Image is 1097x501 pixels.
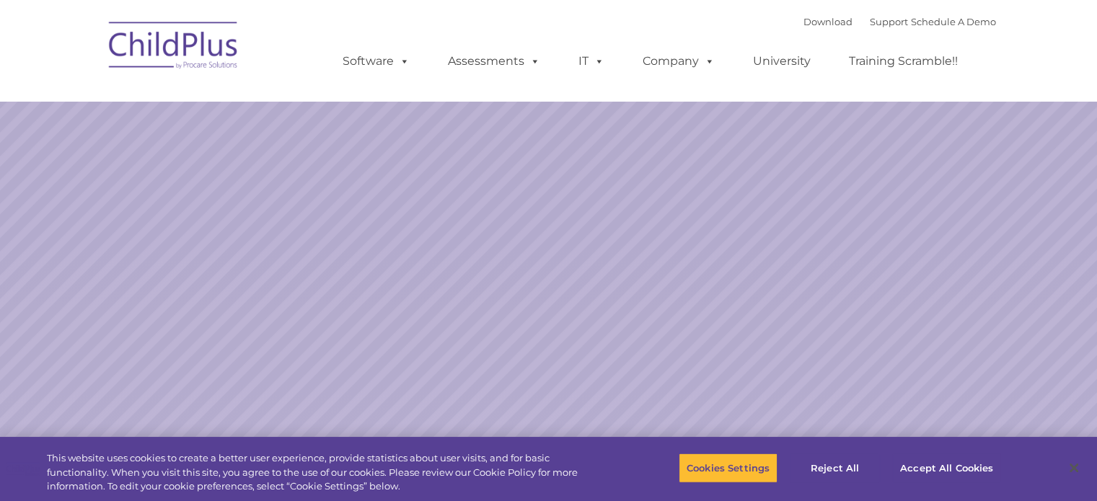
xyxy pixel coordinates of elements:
a: Software [328,47,424,76]
font: | [803,16,996,27]
img: ChildPlus by Procare Solutions [102,12,246,84]
button: Close [1058,452,1090,484]
a: University [739,47,825,76]
div: This website uses cookies to create a better user experience, provide statistics about user visit... [47,451,604,494]
a: Download [803,16,853,27]
a: IT [564,47,619,76]
a: Schedule A Demo [911,16,996,27]
a: Training Scramble!! [834,47,972,76]
button: Cookies Settings [679,453,777,483]
a: Assessments [433,47,555,76]
button: Accept All Cookies [892,453,1001,483]
a: Company [628,47,729,76]
button: Reject All [790,453,880,483]
a: Support [870,16,908,27]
